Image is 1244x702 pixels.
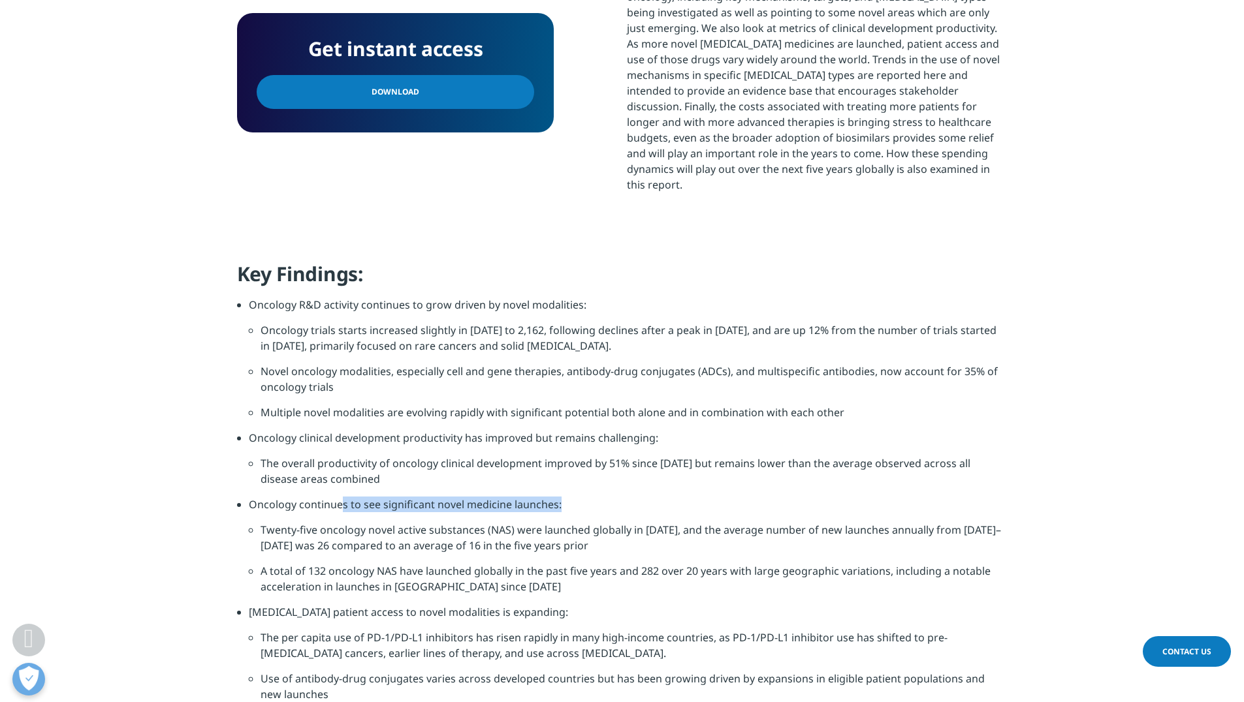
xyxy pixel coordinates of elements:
[257,33,534,65] h4: Get instant access
[1162,646,1211,657] span: Contact Us
[261,563,1008,604] li: A total of 132 oncology NAS have launched globally in the past five years and 282 over 20 years w...
[261,322,1008,363] li: Oncology trials starts increased slightly in [DATE] to 2,162, following declines after a peak in ...
[249,430,1008,455] li: Oncology clinical development productivity has improved but remains challenging:
[372,85,419,99] span: Download
[249,297,1008,322] li: Oncology R&D activity continues to grow driven by novel modalities:
[1143,636,1231,667] a: Contact Us
[12,663,45,695] button: Открыть настройки
[237,261,1008,297] h4: Key Findings:
[249,496,1008,522] li: Oncology continues to see significant novel medicine launches:
[261,404,1008,430] li: Multiple novel modalities are evolving rapidly with significant potential both alone and in combi...
[257,75,534,109] a: Download
[261,630,1008,671] li: The per capita use of PD-1/PD-L1 inhibitors has risen rapidly in many high-income countries, as P...
[249,604,1008,630] li: [MEDICAL_DATA] patient access to novel modalities is expanding:
[261,522,1008,563] li: Twenty-five oncology novel active substances (NAS) were launched globally in [DATE], and the aver...
[261,363,1008,404] li: Novel oncology modalities, especially cell and gene therapies, antibody-drug conjugates (ADCs), a...
[261,455,1008,496] li: The overall productivity of oncology clinical development improved by 51% since [DATE] but remain...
